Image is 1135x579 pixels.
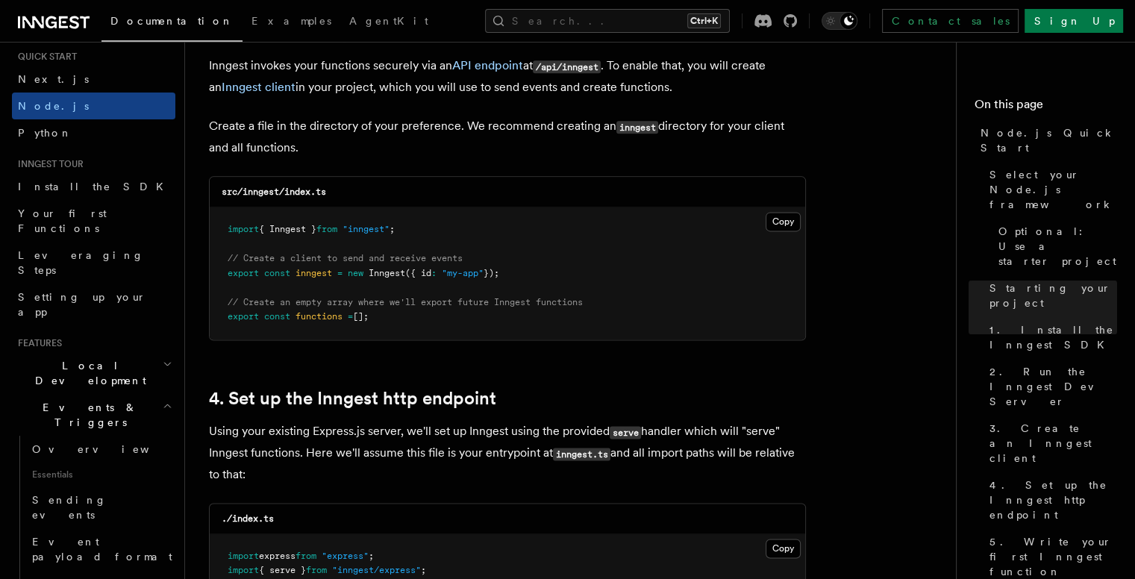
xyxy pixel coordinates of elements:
span: }); [484,268,499,278]
span: express [259,551,296,561]
span: from [306,565,327,575]
a: 2. Run the Inngest Dev Server [984,358,1117,415]
span: new [348,268,363,278]
a: API endpoint [452,58,523,72]
span: Starting your project [989,281,1117,310]
span: Event payload format [32,536,172,563]
a: Sending events [26,486,175,528]
span: import [228,551,259,561]
span: const [264,311,290,322]
a: Examples [243,4,340,40]
a: Node.js [12,93,175,119]
span: ; [369,551,374,561]
span: : [431,268,437,278]
span: import [228,224,259,234]
a: Overview [26,436,175,463]
span: Leveraging Steps [18,249,144,276]
span: Essentials [26,463,175,486]
span: { Inngest } [259,224,316,234]
span: 3. Create an Inngest client [989,421,1117,466]
span: import [228,565,259,575]
span: Local Development [12,358,163,388]
span: []; [353,311,369,322]
p: Using your existing Express.js server, we'll set up Inngest using the provided handler which will... [209,421,806,485]
a: 1. Install the Inngest SDK [984,316,1117,358]
span: from [296,551,316,561]
button: Toggle dark mode [822,12,857,30]
span: ; [421,565,426,575]
h4: On this page [975,96,1117,119]
span: export [228,311,259,322]
span: inngest [296,268,332,278]
a: 4. Set up the Inngest http endpoint [984,472,1117,528]
a: Documentation [101,4,243,42]
span: export [228,268,259,278]
span: "express" [322,551,369,561]
span: "inngest/express" [332,565,421,575]
span: AgentKit [349,15,428,27]
span: Events & Triggers [12,400,163,430]
a: Node.js Quick Start [975,119,1117,161]
a: Python [12,119,175,146]
span: 2. Run the Inngest Dev Server [989,364,1117,409]
code: src/inngest/index.ts [222,187,326,197]
a: Contact sales [882,9,1019,33]
span: Documentation [110,15,234,27]
span: Node.js Quick Start [981,125,1117,155]
kbd: Ctrl+K [687,13,721,28]
button: Copy [766,539,801,558]
a: 3. Create an Inngest client [984,415,1117,472]
a: Next.js [12,66,175,93]
code: ./index.ts [222,513,274,524]
p: Create a file in the directory of your preference. We recommend creating an directory for your cl... [209,116,806,158]
span: Select your Node.js framework [989,167,1117,212]
button: Local Development [12,352,175,394]
code: serve [610,426,641,439]
span: Quick start [12,51,77,63]
a: Inngest client [222,80,296,94]
span: 4. Set up the Inngest http endpoint [989,478,1117,522]
a: Your first Functions [12,200,175,242]
span: 1. Install the Inngest SDK [989,322,1117,352]
span: ({ id [405,268,431,278]
button: Copy [766,212,801,231]
code: inngest.ts [553,448,610,460]
a: Select your Node.js framework [984,161,1117,218]
button: Events & Triggers [12,394,175,436]
span: Overview [32,443,186,455]
span: Sending events [32,494,107,521]
span: const [264,268,290,278]
span: from [316,224,337,234]
span: Inngest tour [12,158,84,170]
a: Event payload format [26,528,175,570]
span: Your first Functions [18,207,107,234]
button: Search...Ctrl+K [485,9,730,33]
a: Leveraging Steps [12,242,175,284]
span: functions [296,311,343,322]
span: Inngest [369,268,405,278]
span: "my-app" [442,268,484,278]
span: Node.js [18,100,89,112]
p: Inngest invokes your functions securely via an at . To enable that, you will create an in your pr... [209,55,806,98]
a: Optional: Use a starter project [992,218,1117,275]
a: Sign Up [1025,9,1123,33]
a: Install the SDK [12,173,175,200]
a: 4. Set up the Inngest http endpoint [209,388,496,409]
a: Starting your project [984,275,1117,316]
span: Next.js [18,73,89,85]
span: Features [12,337,62,349]
span: = [348,311,353,322]
span: { serve } [259,565,306,575]
span: = [337,268,343,278]
span: Examples [251,15,331,27]
span: // Create an empty array where we'll export future Inngest functions [228,297,583,307]
code: inngest [616,121,658,134]
a: Setting up your app [12,284,175,325]
span: ; [390,224,395,234]
code: /api/inngest [533,60,601,73]
span: "inngest" [343,224,390,234]
span: Setting up your app [18,291,146,318]
a: AgentKit [340,4,437,40]
span: Python [18,127,72,139]
span: Optional: Use a starter project [998,224,1117,269]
